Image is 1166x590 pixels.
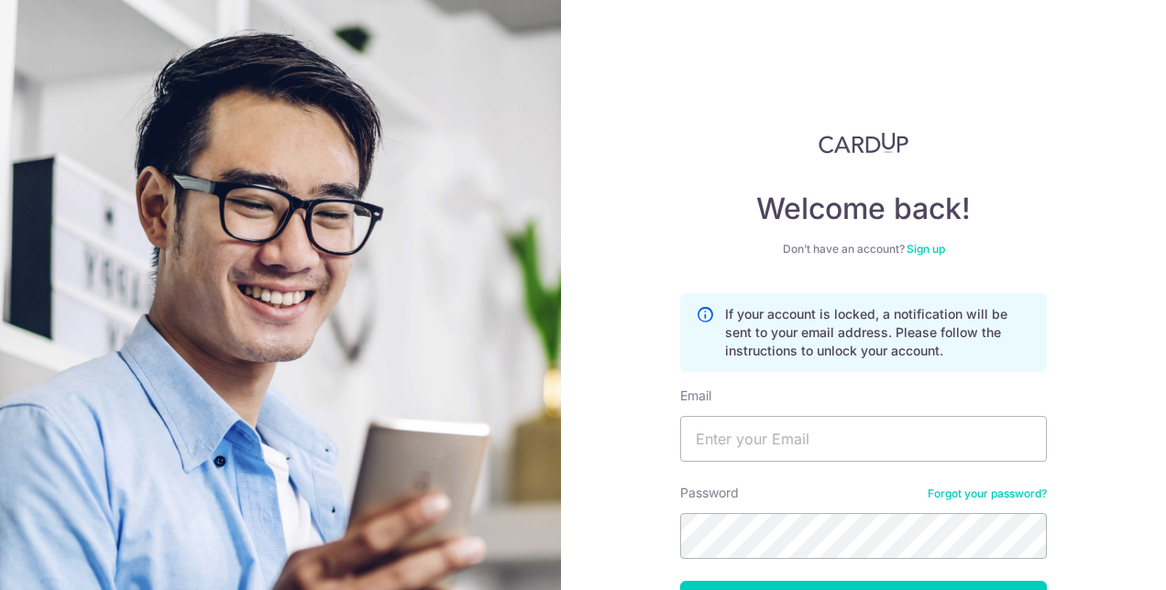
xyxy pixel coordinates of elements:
a: Sign up [907,242,945,256]
input: Enter your Email [680,416,1047,462]
p: If your account is locked, a notification will be sent to your email address. Please follow the i... [725,305,1031,360]
h4: Welcome back! [680,191,1047,227]
div: Don’t have an account? [680,242,1047,257]
label: Email [680,387,711,405]
a: Forgot your password? [928,486,1047,501]
img: CardUp Logo [819,132,908,154]
label: Password [680,484,739,502]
